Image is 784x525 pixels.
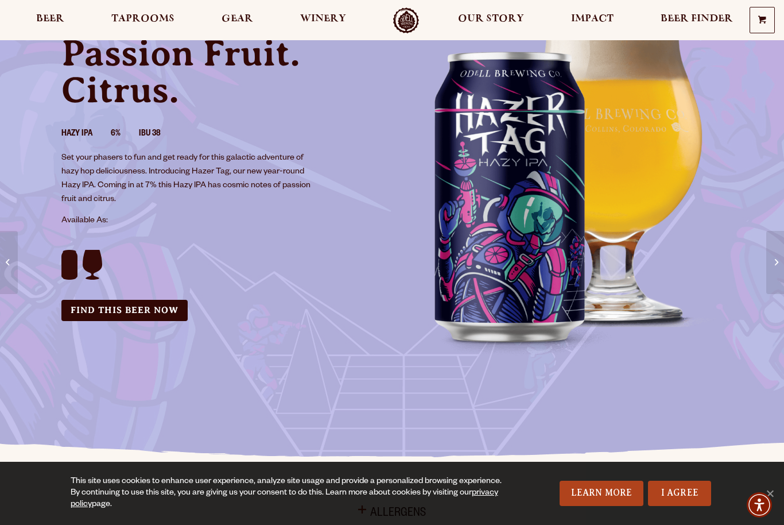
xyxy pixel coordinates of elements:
[648,481,711,506] a: I Agree
[61,152,315,207] p: Set your phasers to fun and get ready for this galactic adventure of hazy hop deliciousness. Intr...
[139,127,179,142] li: IBU 38
[653,7,740,33] a: Beer Finder
[293,7,354,33] a: Winery
[661,14,733,24] span: Beer Finder
[61,300,188,321] a: Find this Beer Now
[222,14,253,24] span: Gear
[300,14,346,24] span: Winery
[214,7,261,33] a: Gear
[111,127,139,142] li: 6%
[71,476,507,511] div: This site uses cookies to enhance user experience, analyze site usage and provide a personalized ...
[61,35,378,109] p: Passion Fruit. Citrus.
[747,492,772,518] div: Accessibility Menu
[36,14,64,24] span: Beer
[111,14,174,24] span: Taprooms
[61,127,111,142] li: Hazy IPA
[61,214,378,228] p: Available As:
[385,7,428,33] a: Odell Home
[29,7,72,33] a: Beer
[560,481,644,506] a: Learn More
[451,7,531,33] a: Our Story
[571,14,614,24] span: Impact
[392,6,736,381] img: Image of can and pour
[458,14,524,24] span: Our Story
[564,7,621,33] a: Impact
[104,7,182,33] a: Taprooms
[71,489,498,509] a: privacy policy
